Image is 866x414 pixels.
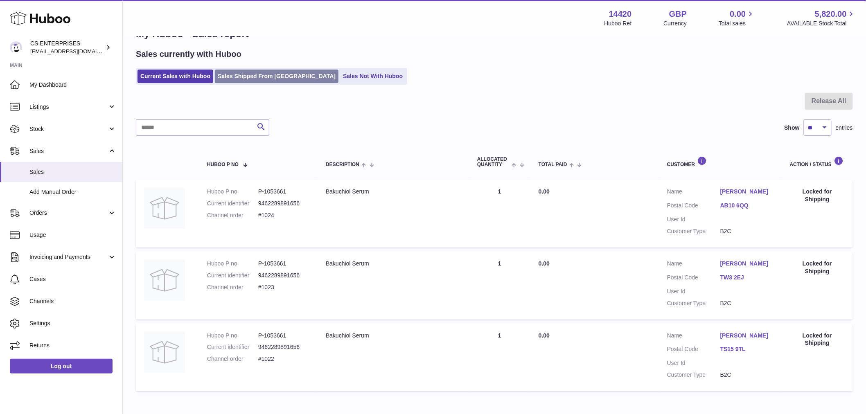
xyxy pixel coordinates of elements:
[258,355,309,363] dd: #1022
[144,332,185,373] img: no-photo.jpg
[720,299,774,307] dd: B2C
[29,103,108,111] span: Listings
[790,260,845,275] div: Locked for Shipping
[790,156,845,167] div: Action / Status
[258,332,309,340] dd: P-1053661
[667,288,720,295] dt: User Id
[30,40,104,55] div: CS ENTERPRISES
[720,371,774,379] dd: B2C
[207,200,258,207] dt: Current identifier
[539,260,550,267] span: 0.00
[539,162,567,167] span: Total paid
[787,20,856,27] span: AVAILABLE Stock Total
[667,345,720,355] dt: Postal Code
[29,297,116,305] span: Channels
[469,252,530,319] td: 1
[258,283,309,291] dd: #1023
[258,200,309,207] dd: 9462289891656
[730,9,746,20] span: 0.00
[29,275,116,283] span: Cases
[29,319,116,327] span: Settings
[720,332,774,340] a: [PERSON_NAME]
[539,188,550,195] span: 0.00
[669,9,687,20] strong: GBP
[719,20,755,27] span: Total sales
[667,156,774,167] div: Customer
[136,49,241,60] h2: Sales currently with Huboo
[144,188,185,229] img: no-photo.jpg
[477,157,510,167] span: ALLOCATED Quantity
[29,81,116,89] span: My Dashboard
[667,332,720,342] dt: Name
[207,188,258,196] dt: Huboo P no
[326,162,359,167] span: Description
[29,231,116,239] span: Usage
[10,41,22,54] img: internalAdmin-14420@internal.huboo.com
[664,20,687,27] div: Currency
[720,260,774,268] a: [PERSON_NAME]
[609,9,632,20] strong: 14420
[258,211,309,219] dd: #1024
[29,147,108,155] span: Sales
[207,355,258,363] dt: Channel order
[836,124,853,132] span: entries
[667,202,720,211] dt: Postal Code
[667,359,720,367] dt: User Id
[667,274,720,283] dt: Postal Code
[719,9,755,27] a: 0.00 Total sales
[469,324,530,391] td: 1
[785,124,800,132] label: Show
[207,260,258,268] dt: Huboo P no
[539,332,550,339] span: 0.00
[10,359,113,373] a: Log out
[720,188,774,196] a: [PERSON_NAME]
[207,283,258,291] dt: Channel order
[258,272,309,279] dd: 9462289891656
[29,168,116,176] span: Sales
[207,332,258,340] dt: Huboo P no
[258,188,309,196] dd: P-1053661
[720,227,774,235] dd: B2C
[215,70,338,83] a: Sales Shipped From [GEOGRAPHIC_DATA]
[144,260,185,301] img: no-photo.jpg
[667,260,720,270] dt: Name
[29,125,108,133] span: Stock
[667,371,720,379] dt: Customer Type
[207,211,258,219] dt: Channel order
[340,70,406,83] a: Sales Not With Huboo
[326,332,461,340] div: Bakuchiol Serum
[667,188,720,198] dt: Name
[207,272,258,279] dt: Current identifier
[469,180,530,248] td: 1
[326,188,461,196] div: Bakuchiol Serum
[720,202,774,209] a: AB10 6QQ
[29,342,116,349] span: Returns
[30,48,120,54] span: [EMAIL_ADDRESS][DOMAIN_NAME]
[258,343,309,351] dd: 9462289891656
[29,209,108,217] span: Orders
[29,253,108,261] span: Invoicing and Payments
[604,20,632,27] div: Huboo Ref
[667,216,720,223] dt: User Id
[667,299,720,307] dt: Customer Type
[787,9,856,27] a: 5,820.00 AVAILABLE Stock Total
[790,188,845,203] div: Locked for Shipping
[29,188,116,196] span: Add Manual Order
[667,227,720,235] dt: Customer Type
[258,260,309,268] dd: P-1053661
[207,343,258,351] dt: Current identifier
[720,274,774,281] a: TW3 2EJ
[790,332,845,347] div: Locked for Shipping
[815,9,847,20] span: 5,820.00
[720,345,774,353] a: TS15 9TL
[207,162,239,167] span: Huboo P no
[326,260,461,268] div: Bakuchiol Serum
[138,70,213,83] a: Current Sales with Huboo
